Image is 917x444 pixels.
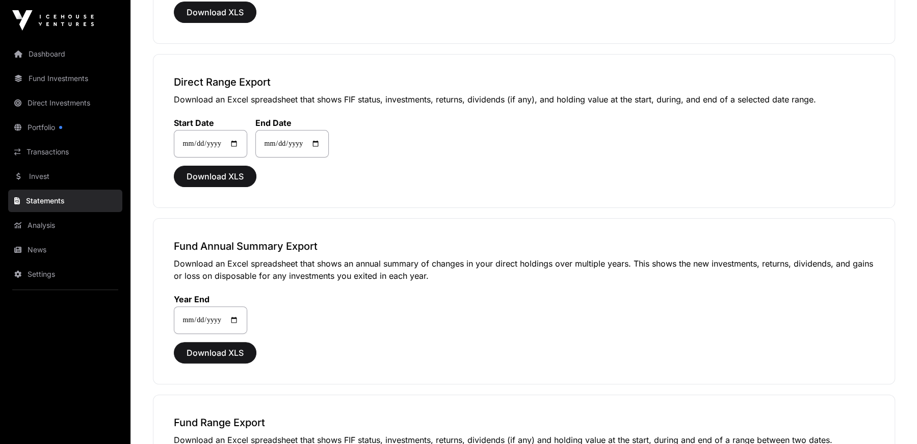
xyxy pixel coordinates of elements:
[174,415,874,430] h3: Fund Range Export
[174,2,256,23] button: Download XLS
[174,93,874,106] p: Download an Excel spreadsheet that shows FIF status, investments, returns, dividends (if any), an...
[187,170,244,182] span: Download XLS
[187,6,244,18] span: Download XLS
[8,116,122,139] a: Portfolio
[8,92,122,114] a: Direct Investments
[174,294,247,304] label: Year End
[8,141,122,163] a: Transactions
[174,75,874,89] h3: Direct Range Export
[174,118,247,128] label: Start Date
[8,43,122,65] a: Dashboard
[8,165,122,188] a: Invest
[174,342,256,363] button: Download XLS
[866,395,917,444] iframe: Chat Widget
[187,347,244,359] span: Download XLS
[8,67,122,90] a: Fund Investments
[12,10,94,31] img: Icehouse Ventures Logo
[8,190,122,212] a: Statements
[174,257,874,282] p: Download an Excel spreadsheet that shows an annual summary of changes in your direct holdings ove...
[174,166,256,187] button: Download XLS
[8,263,122,285] a: Settings
[255,118,329,128] label: End Date
[8,239,122,261] a: News
[174,239,874,253] h3: Fund Annual Summary Export
[8,214,122,237] a: Analysis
